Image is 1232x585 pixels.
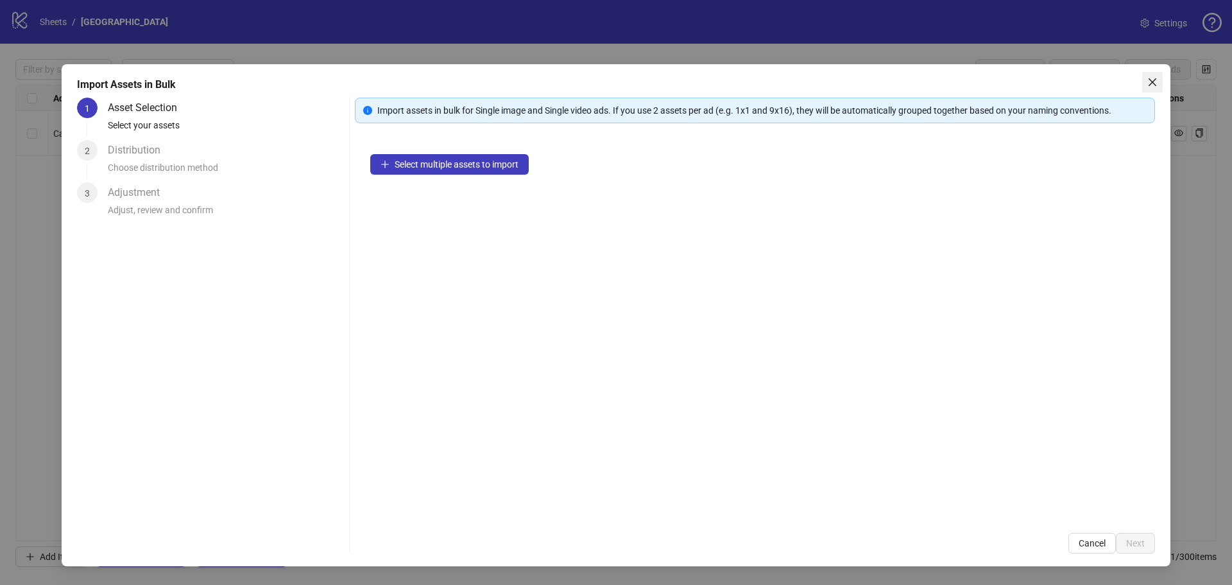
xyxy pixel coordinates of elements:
div: Select your assets [108,118,344,140]
button: Close [1142,72,1163,92]
span: info-circle [363,106,372,115]
div: Distribution [108,140,171,161]
span: Cancel [1079,538,1106,548]
button: Cancel [1068,533,1116,554]
div: Adjust, review and confirm [108,203,344,225]
button: Select multiple assets to import [370,154,529,175]
button: Next [1116,533,1155,554]
div: Choose distribution method [108,161,344,182]
span: Select multiple assets to import [395,159,518,170]
div: Import Assets in Bulk [77,77,1155,92]
span: 3 [85,188,90,198]
div: Adjustment [108,182,170,203]
div: Asset Selection [108,98,187,118]
span: close [1147,77,1158,87]
div: Import assets in bulk for Single image and Single video ads. If you use 2 assets per ad (e.g. 1x1... [377,103,1147,118]
span: 1 [85,103,90,114]
span: 2 [85,146,90,156]
span: plus [381,160,389,169]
